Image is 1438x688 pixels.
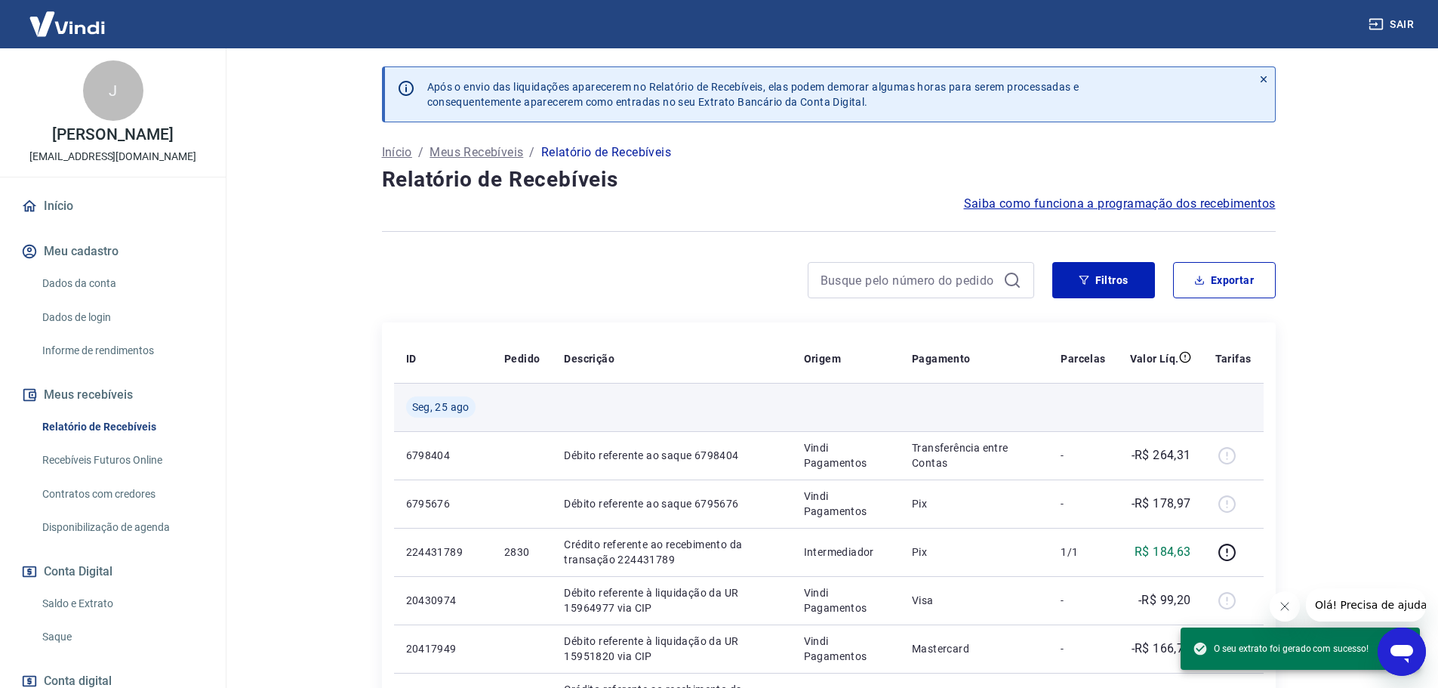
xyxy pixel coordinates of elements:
[430,143,523,162] a: Meus Recebíveis
[804,545,888,560] p: Intermediador
[1378,628,1426,676] iframe: Botão para abrir a janela de mensagens
[9,11,127,23] span: Olá! Precisa de ajuda?
[29,149,196,165] p: [EMAIL_ADDRESS][DOMAIN_NAME]
[1061,351,1105,366] p: Parcelas
[36,302,208,333] a: Dados de login
[1193,641,1369,656] span: O seu extrato foi gerado com sucesso!
[564,448,779,463] p: Débito referente ao saque 6798404
[564,351,614,366] p: Descrição
[36,335,208,366] a: Informe de rendimentos
[36,588,208,619] a: Saldo e Extrato
[36,622,208,653] a: Saque
[1270,591,1300,622] iframe: Fechar mensagem
[1135,543,1191,561] p: R$ 184,63
[804,440,888,470] p: Vindi Pagamentos
[18,190,208,223] a: Início
[427,79,1079,110] p: Após o envio das liquidações aparecerem no Relatório de Recebíveis, elas podem demorar algumas ho...
[804,351,841,366] p: Origem
[912,641,1036,656] p: Mastercard
[18,378,208,412] button: Meus recebíveis
[1130,351,1179,366] p: Valor Líq.
[18,555,208,588] button: Conta Digital
[1132,495,1191,513] p: -R$ 178,97
[406,448,480,463] p: 6798404
[964,195,1276,213] a: Saiba como funciona a programação dos recebimentos
[382,143,412,162] a: Início
[83,60,143,121] div: J
[1061,448,1105,463] p: -
[36,268,208,299] a: Dados da conta
[804,585,888,615] p: Vindi Pagamentos
[1061,593,1105,608] p: -
[1132,640,1191,658] p: -R$ 166,70
[564,496,779,511] p: Débito referente ao saque 6795676
[1138,591,1191,609] p: -R$ 99,20
[912,545,1036,560] p: Pix
[504,545,540,560] p: 2830
[564,585,779,615] p: Débito referente à liquidação da UR 15964977 via CIP
[18,1,116,47] img: Vindi
[52,127,173,143] p: [PERSON_NAME]
[1306,588,1426,622] iframe: Mensagem da empresa
[529,143,534,162] p: /
[406,545,480,560] p: 224431789
[804,634,888,664] p: Vindi Pagamentos
[418,143,423,162] p: /
[912,593,1036,608] p: Visa
[541,143,671,162] p: Relatório de Recebíveis
[36,512,208,543] a: Disponibilização de agenda
[564,537,779,567] p: Crédito referente ao recebimento da transação 224431789
[1366,11,1420,39] button: Sair
[564,634,779,664] p: Débito referente à liquidação da UR 15951820 via CIP
[1132,446,1191,464] p: -R$ 264,31
[804,489,888,519] p: Vindi Pagamentos
[36,479,208,510] a: Contratos com credores
[406,641,480,656] p: 20417949
[1173,262,1276,298] button: Exportar
[18,235,208,268] button: Meu cadastro
[821,269,997,292] input: Busque pelo número do pedido
[406,593,480,608] p: 20430974
[1052,262,1155,298] button: Filtros
[1061,496,1105,511] p: -
[406,351,417,366] p: ID
[912,496,1036,511] p: Pix
[36,445,208,476] a: Recebíveis Futuros Online
[1061,641,1105,656] p: -
[412,400,470,415] span: Seg, 25 ago
[36,412,208,443] a: Relatório de Recebíveis
[912,440,1036,470] p: Transferência entre Contas
[406,496,480,511] p: 6795676
[382,165,1276,195] h4: Relatório de Recebíveis
[504,351,540,366] p: Pedido
[1061,545,1105,560] p: 1/1
[1215,351,1252,366] p: Tarifas
[912,351,971,366] p: Pagamento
